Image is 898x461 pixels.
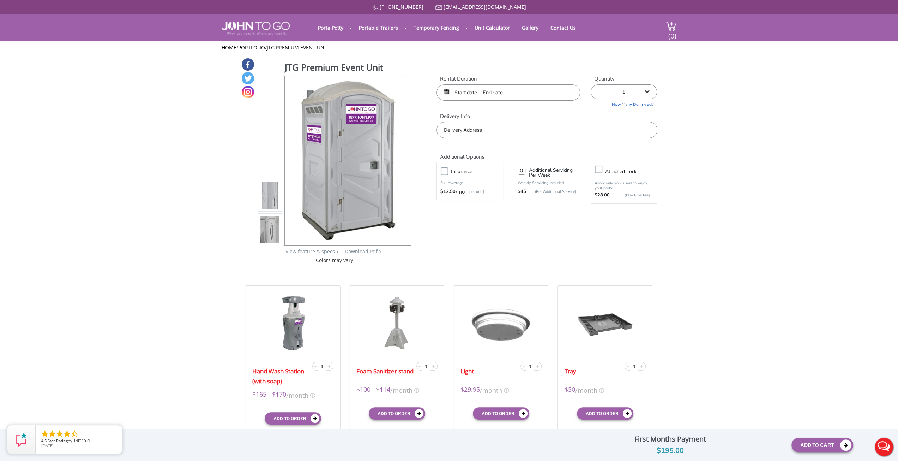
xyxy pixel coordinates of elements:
button: Add To Cart [791,438,853,452]
img: icon [599,388,604,393]
a: Hand Wash Station (with soap) [252,366,311,386]
span: /month [575,385,597,395]
span: $100 - $114 [356,385,390,395]
span: 4.5 [41,438,47,443]
img: right arrow icon [336,250,338,253]
a: Unit Calculator [469,21,515,35]
img: 19 [460,295,541,351]
a: Instagram [242,86,254,98]
input: Delivery Address [436,122,657,138]
p: Weekly Servicing Included [518,180,576,185]
a: Porta Potty [313,21,349,35]
span: + [640,362,643,370]
span: - [314,362,317,370]
p: (per unit) [465,188,484,195]
span: /month [286,390,308,400]
li:  [63,430,71,438]
img: cart a [666,22,676,31]
span: (0) [668,25,676,41]
span: $50 [565,385,575,395]
span: $29.95 [460,385,480,395]
a: [PHONE_NUMBER] [380,4,423,10]
a: [EMAIL_ADDRESS][DOMAIN_NAME] [444,4,526,10]
strong: $12.50 [440,188,456,195]
span: + [536,362,539,370]
a: How Many Do I need? [591,99,657,107]
a: Contact Us [545,21,581,35]
span: - [523,362,525,370]
input: Start date | End date [436,84,580,101]
li:  [41,430,49,438]
h3: Attached lock [605,167,660,176]
span: Star Rating [48,438,68,443]
p: (Per Additional Service) [526,189,576,194]
li:  [55,430,64,438]
span: - [627,362,629,370]
div: First Months Payment [554,433,786,445]
span: /month [480,385,502,395]
a: Foam Sanitizer stand [356,366,414,376]
h1: JTG Premium Event Unit [285,61,412,75]
button: Add to order [265,412,321,425]
p: Full coverage [440,179,499,187]
a: Facebook [242,58,254,71]
p: {One time fee} [613,192,650,199]
input: 0 [518,167,525,175]
p: Allow only your users to enjoy your potty. [595,181,653,190]
img: JOHN to go [222,22,290,35]
img: icon [414,388,419,393]
img: icon [310,393,315,398]
img: Product [260,148,279,314]
button: Add to order [473,407,529,420]
a: Light [460,366,474,376]
label: Quantity [591,75,657,83]
img: Product [294,76,401,243]
span: [DATE] [41,443,54,448]
span: - [418,362,421,370]
img: Review Rating [14,432,29,447]
div: Colors may vary [258,257,412,264]
span: + [327,362,331,370]
span: by [41,439,116,444]
h3: Insurance [451,167,506,176]
strong: $45 [518,188,526,195]
a: Portfolio [238,44,265,51]
a: Download Pdf [345,248,378,255]
button: Live Chat [870,433,898,461]
h3: Additional Servicing Per Week [529,168,576,178]
img: icon [504,388,509,393]
img: chevron.png [379,250,381,253]
span: $165 - $170 [252,390,286,400]
img: 19 [274,295,312,351]
span: + [432,362,435,370]
strong: $28.00 [595,192,610,199]
a: Gallery [517,21,544,35]
div: /mo [440,188,499,195]
li:  [48,430,56,438]
span: UNITED O. [72,438,91,443]
h2: Additional Options [436,145,657,160]
a: Home [222,44,236,51]
a: View feature & specs [285,248,335,255]
label: Rental Duration [436,75,580,83]
img: Mail [435,5,442,10]
li:  [70,430,79,438]
a: Portable Trailers [354,21,403,35]
img: 19 [381,295,413,351]
a: Temporary Fencing [408,21,464,35]
span: /month [390,385,412,395]
img: 19 [577,295,633,351]
div: $195.00 [554,445,786,456]
ul: / / [222,44,676,51]
button: Add to order [577,407,633,420]
img: Call [372,5,378,11]
img: Product [260,113,279,279]
button: Add to order [369,407,425,420]
a: JTG Premium Event Unit [267,44,329,51]
label: Delivery Info [436,113,657,120]
a: Tray [565,366,576,376]
a: Twitter [242,72,254,84]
